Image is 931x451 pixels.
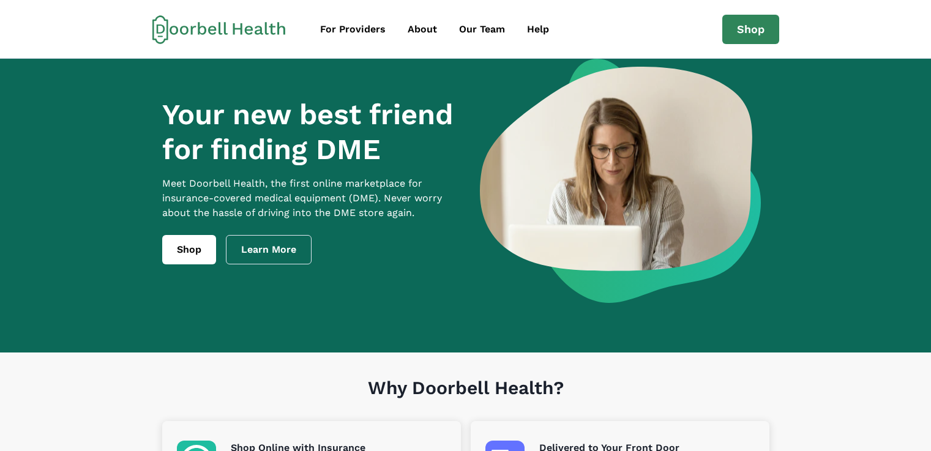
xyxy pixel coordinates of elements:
[226,235,312,264] a: Learn More
[449,17,515,42] a: Our Team
[480,59,761,303] img: a woman looking at a computer
[162,235,216,264] a: Shop
[517,17,559,42] a: Help
[398,17,447,42] a: About
[408,22,437,37] div: About
[722,15,779,44] a: Shop
[320,22,386,37] div: For Providers
[527,22,549,37] div: Help
[310,17,395,42] a: For Providers
[162,377,769,421] h1: Why Doorbell Health?
[459,22,505,37] div: Our Team
[162,176,460,220] p: Meet Doorbell Health, the first online marketplace for insurance-covered medical equipment (DME)....
[162,97,460,166] h1: Your new best friend for finding DME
